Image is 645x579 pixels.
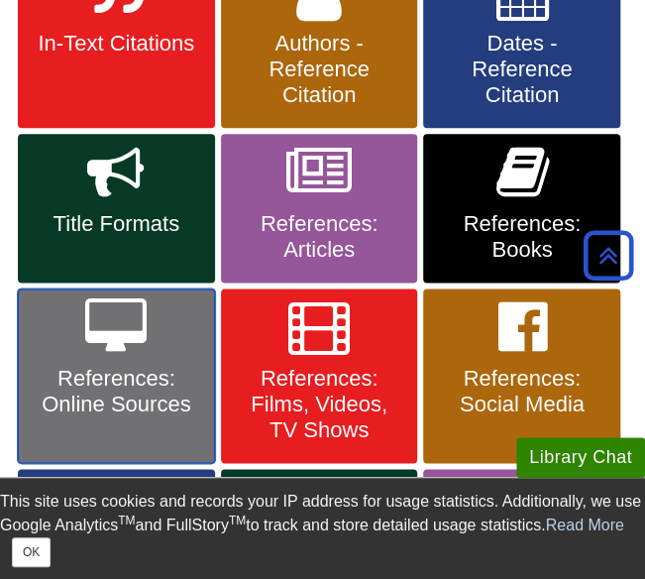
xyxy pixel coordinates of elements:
a: References: Social Media [423,289,620,463]
span: Title Formats [33,211,200,237]
span: References: Books [438,211,605,263]
a: References: Books [423,134,620,283]
a: Read More [546,517,624,533]
a: References: Online Sources [18,289,215,463]
span: In-Text Citations [33,31,200,57]
a: References: Films, Videos, TV Shows [221,289,418,463]
span: References: Social Media [438,366,605,417]
span: References: Films, Videos, TV Shows [236,366,403,443]
button: Library Chat [516,437,645,478]
span: Authors - Reference Citation [236,31,403,108]
sup: TM [118,514,135,527]
button: Close [12,537,51,567]
span: Dates - Reference Citation [438,31,605,108]
a: Title Formats [18,134,215,283]
a: Back to Top [577,242,640,269]
span: References: Articles [236,211,403,263]
span: References: Online Sources [33,366,200,417]
sup: TM [229,514,246,527]
a: References: Articles [221,134,418,283]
